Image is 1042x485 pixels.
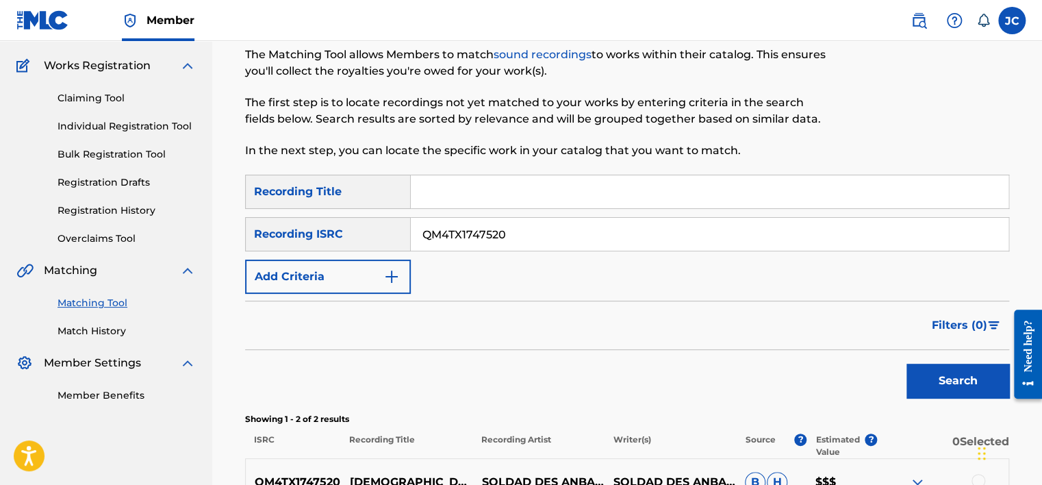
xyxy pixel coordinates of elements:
p: The Matching Tool allows Members to match to works within their catalog. This ensures you'll coll... [245,47,833,79]
a: Matching Tool [58,296,196,310]
img: Matching [16,262,34,279]
span: Member [147,12,194,28]
span: ? [865,434,877,446]
p: In the next step, you can locate the specific work in your catalog that you want to match. [245,142,833,159]
img: expand [179,355,196,371]
a: Registration History [58,203,196,218]
a: Registration Drafts [58,175,196,190]
p: The first step is to locate recordings not yet matched to your works by entering criteria in the ... [245,95,833,127]
img: expand [179,262,196,279]
div: Drag [978,433,986,474]
p: Estimated Value [816,434,865,458]
img: search [911,12,927,29]
p: 0 Selected [877,434,1009,458]
button: Search [906,364,1009,398]
img: help [946,12,963,29]
a: Individual Registration Tool [58,119,196,134]
img: filter [988,321,1000,329]
span: ? [794,434,806,446]
iframe: Resource Center [1004,299,1042,410]
button: Filters (0) [924,308,1009,343]
img: Member Settings [16,355,33,371]
p: Writer(s) [604,434,736,458]
span: Member Settings [44,355,141,371]
a: Member Benefits [58,388,196,403]
p: Recording Artist [472,434,605,458]
form: Search Form [245,175,1009,405]
div: Notifications [976,14,990,27]
span: Filters ( 0 ) [932,317,987,334]
a: Public Search [905,7,932,34]
p: ISRC [245,434,340,458]
a: Overclaims Tool [58,232,196,246]
img: MLC Logo [16,10,69,30]
a: Bulk Registration Tool [58,147,196,162]
img: expand [179,58,196,74]
span: Matching [44,262,97,279]
div: Help [941,7,968,34]
a: Match History [58,324,196,338]
img: Works Registration [16,58,34,74]
p: Source [745,434,775,458]
iframe: Chat Widget [974,419,1042,485]
p: Showing 1 - 2 of 2 results [245,413,1009,425]
a: sound recordings [494,48,592,61]
span: Works Registration [44,58,151,74]
img: Top Rightsholder [122,12,138,29]
p: Recording Title [340,434,472,458]
div: User Menu [998,7,1026,34]
button: Add Criteria [245,260,411,294]
a: CatalogCatalog [16,25,87,41]
a: Claiming Tool [58,91,196,105]
img: 9d2ae6d4665cec9f34b9.svg [383,269,400,285]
